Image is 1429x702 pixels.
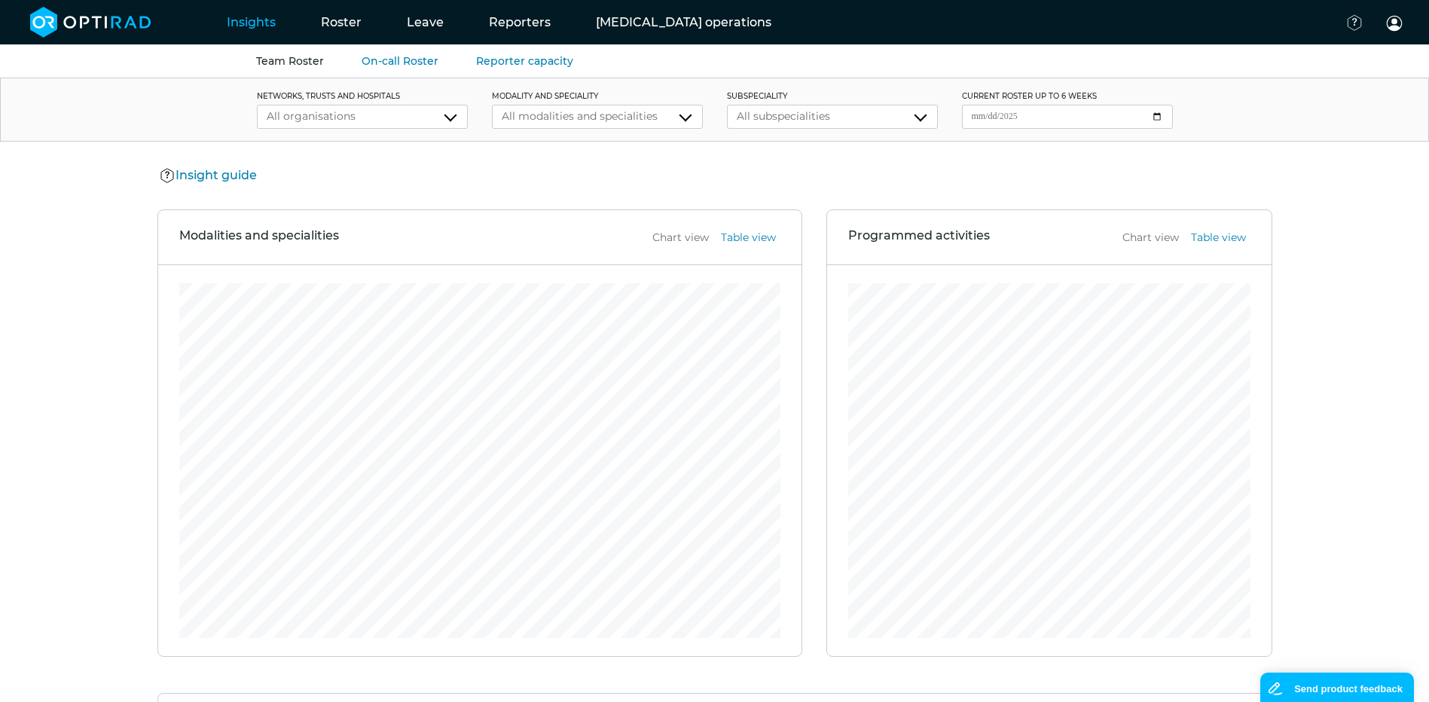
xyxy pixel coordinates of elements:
button: Table view [716,229,780,246]
button: Chart view [648,229,713,246]
img: Help Icon [160,167,176,185]
button: Insight guide [157,166,261,185]
button: Chart view [1118,229,1183,246]
button: Table view [1186,229,1250,246]
a: Team Roster [256,54,324,68]
h3: Programmed activities [848,228,990,246]
label: current roster up to 6 weeks [962,90,1173,102]
a: On-call Roster [362,54,438,68]
label: subspeciality [727,90,938,102]
img: brand-opti-rad-logos-blue-and-white-d2f68631ba2948856bd03f2d395fb146ddc8fb01b4b6e9315ea85fa773367... [30,7,151,38]
a: Reporter capacity [476,54,573,68]
label: modality and speciality [492,90,703,102]
label: networks, trusts and hospitals [257,90,468,102]
h3: Modalities and specialities [179,228,339,246]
